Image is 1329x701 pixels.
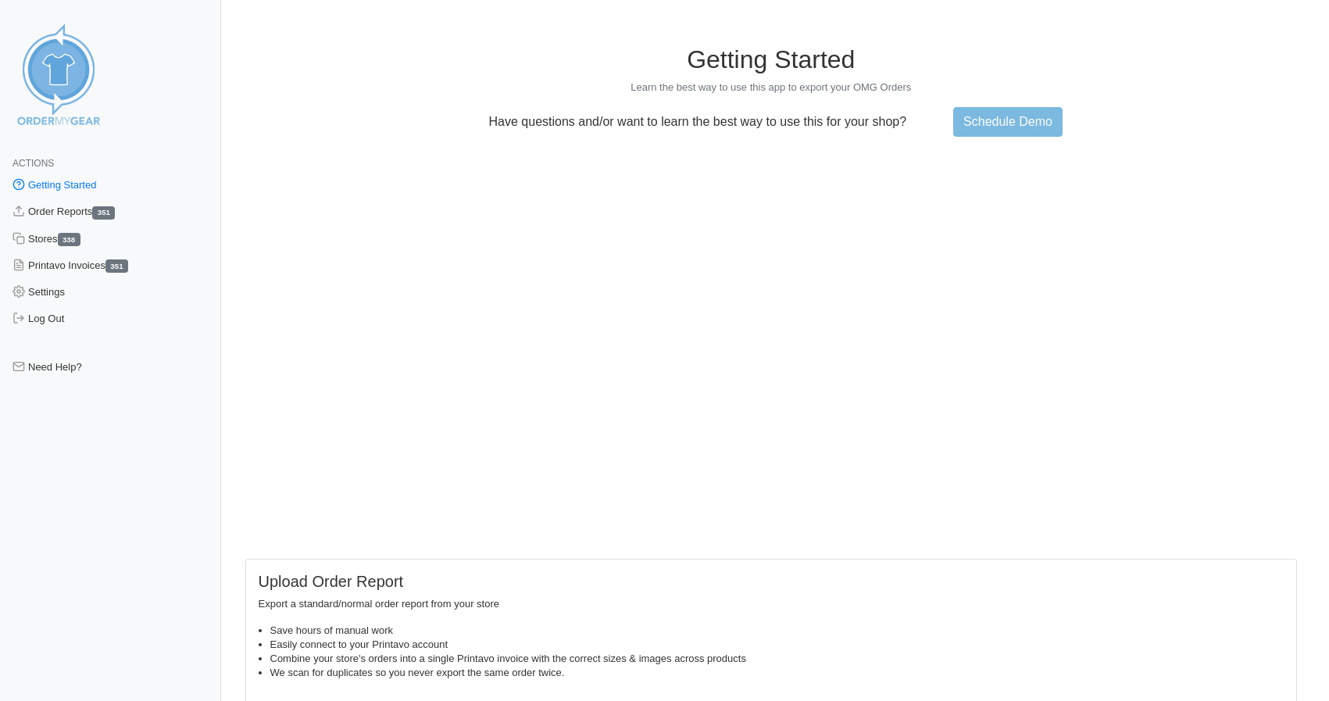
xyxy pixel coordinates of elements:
[92,206,115,220] span: 351
[259,597,1284,611] p: Export a standard/normal order report from your store
[13,158,54,169] span: Actions
[105,259,128,273] span: 351
[259,572,1284,591] h5: Upload Order Report
[480,115,916,129] p: Have questions and/or want to learn the best way to use this for your shop?
[953,107,1063,137] a: Schedule Demo
[245,45,1298,74] h1: Getting Started
[270,666,1284,680] li: We scan for duplicates so you never export the same order twice.
[245,80,1298,95] p: Learn the best way to use this app to export your OMG Orders
[270,624,1284,638] li: Save hours of manual work
[270,638,1284,652] li: Easily connect to your Printavo account
[270,652,1284,666] li: Combine your store's orders into a single Printavo invoice with the correct sizes & images across...
[58,233,80,246] span: 338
